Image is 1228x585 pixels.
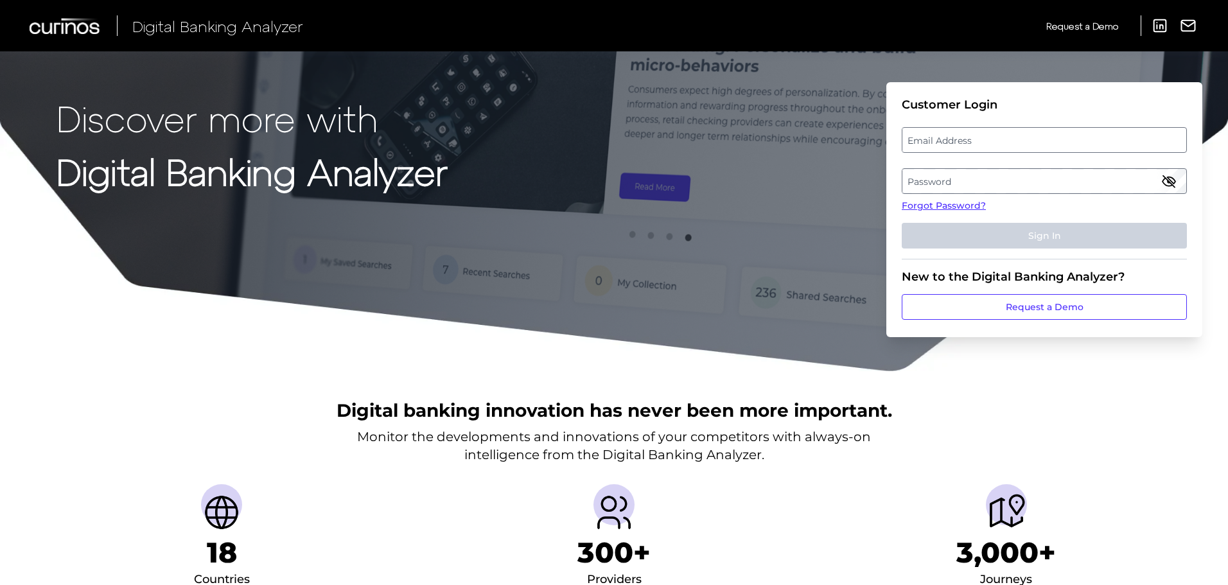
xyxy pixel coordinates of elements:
button: Sign In [902,223,1187,249]
a: Forgot Password? [902,199,1187,213]
h2: Digital banking innovation has never been more important. [337,398,892,423]
h1: 300+ [577,536,651,570]
h1: 3,000+ [956,536,1056,570]
label: Password [902,170,1186,193]
h1: 18 [207,536,237,570]
a: Request a Demo [1046,15,1118,37]
div: New to the Digital Banking Analyzer? [902,270,1187,284]
p: Monitor the developments and innovations of your competitors with always-on intelligence from the... [357,428,871,464]
span: Request a Demo [1046,21,1118,31]
img: Countries [201,492,242,533]
div: Customer Login [902,98,1187,112]
span: Digital Banking Analyzer [132,17,303,35]
a: Request a Demo [902,294,1187,320]
strong: Digital Banking Analyzer [57,150,448,193]
label: Email Address [902,128,1186,152]
img: Curinos [30,18,101,34]
p: Discover more with [57,98,448,138]
img: Providers [593,492,635,533]
img: Journeys [986,492,1027,533]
